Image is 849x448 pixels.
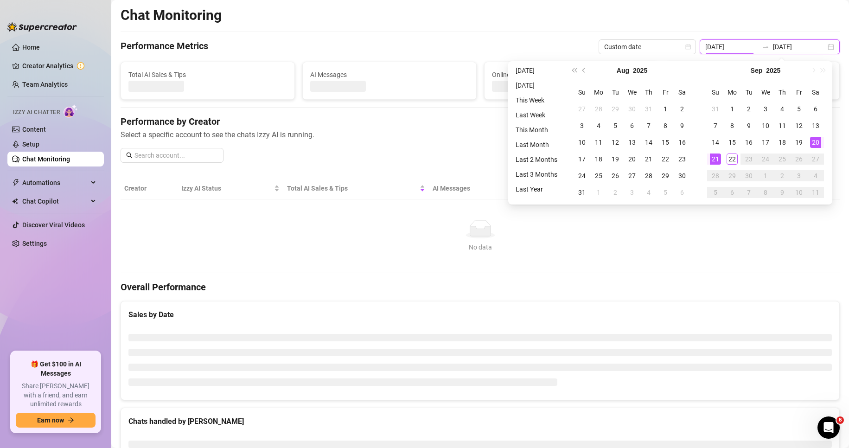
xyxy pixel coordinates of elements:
[626,103,638,115] div: 30
[624,101,640,117] td: 2025-07-30
[660,103,671,115] div: 1
[660,137,671,148] div: 15
[774,151,791,167] td: 2025-09-25
[283,178,429,199] th: Total AI Sales & Tips
[674,151,690,167] td: 2025-08-23
[810,103,821,115] div: 6
[657,167,674,184] td: 2025-08-29
[610,154,621,165] div: 19
[724,134,740,151] td: 2025-09-15
[633,61,647,80] button: Choose a year
[705,42,758,52] input: Start date
[727,103,738,115] div: 1
[657,84,674,101] th: Fr
[576,170,587,181] div: 24
[724,84,740,101] th: Mo
[41,131,78,139] span: Thank you!
[54,313,86,319] span: Messages
[757,184,774,201] td: 2025-10-08
[660,154,671,165] div: 22
[153,313,171,319] span: News
[624,134,640,151] td: 2025-08-13
[121,129,840,141] span: Select a specific account to see the chats Izzy AI is running.
[793,170,804,181] div: 3
[807,84,824,101] th: Sa
[660,187,671,198] div: 5
[512,95,561,106] li: This Week
[727,187,738,198] div: 6
[22,141,39,148] a: Setup
[740,101,757,117] td: 2025-09-02
[685,44,691,50] span: calendar
[22,126,46,133] a: Content
[707,84,724,101] th: Su
[128,416,832,427] div: Chats handled by [PERSON_NAME]
[810,137,821,148] div: 20
[607,167,624,184] td: 2025-08-26
[724,151,740,167] td: 2025-09-22
[593,154,604,165] div: 18
[607,117,624,134] td: 2025-08-05
[657,101,674,117] td: 2025-08-01
[160,15,176,32] div: Close
[12,179,19,186] span: thunderbolt
[19,210,166,220] div: Schedule a FREE consulting call:
[593,103,604,115] div: 28
[19,19,81,31] img: logo
[121,178,178,199] th: Creator
[710,103,721,115] div: 31
[807,151,824,167] td: 2025-09-27
[710,187,721,198] div: 5
[757,167,774,184] td: 2025-10-01
[766,61,780,80] button: Choose a year
[139,289,185,326] button: News
[93,289,139,326] button: Help
[576,103,587,115] div: 27
[710,137,721,148] div: 14
[590,151,607,167] td: 2025-08-18
[760,187,771,198] div: 8
[16,382,96,409] span: Share [PERSON_NAME] with a friend, and earn unlimited rewards
[512,184,561,195] li: Last Year
[610,170,621,181] div: 26
[710,170,721,181] div: 28
[777,137,788,148] div: 18
[657,184,674,201] td: 2025-09-05
[740,134,757,151] td: 2025-09-16
[19,170,155,180] div: Send us a message
[710,120,721,131] div: 7
[109,313,123,319] span: Help
[121,281,840,294] h4: Overall Performance
[576,120,587,131] div: 3
[22,81,68,88] a: Team Analytics
[657,151,674,167] td: 2025-08-22
[7,22,77,32] img: logo-BBDzfeDw.svg
[724,117,740,134] td: 2025-09-08
[134,15,153,33] div: Profile image for Nir
[640,151,657,167] td: 2025-08-21
[626,120,638,131] div: 6
[740,117,757,134] td: 2025-09-09
[19,180,155,190] div: We typically reply in a few hours
[807,117,824,134] td: 2025-09-13
[178,178,283,199] th: Izzy AI Status
[757,117,774,134] td: 2025-09-10
[624,167,640,184] td: 2025-08-27
[640,134,657,151] td: 2025-08-14
[677,170,688,181] div: 30
[13,313,33,319] span: Home
[743,170,754,181] div: 30
[643,137,654,148] div: 14
[624,84,640,101] th: We
[624,117,640,134] td: 2025-08-06
[574,117,590,134] td: 2025-08-03
[674,84,690,101] th: Sa
[774,184,791,201] td: 2025-10-09
[626,137,638,148] div: 13
[727,170,738,181] div: 29
[793,154,804,165] div: 26
[727,120,738,131] div: 8
[707,151,724,167] td: 2025-09-21
[674,134,690,151] td: 2025-08-16
[807,167,824,184] td: 2025-10-04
